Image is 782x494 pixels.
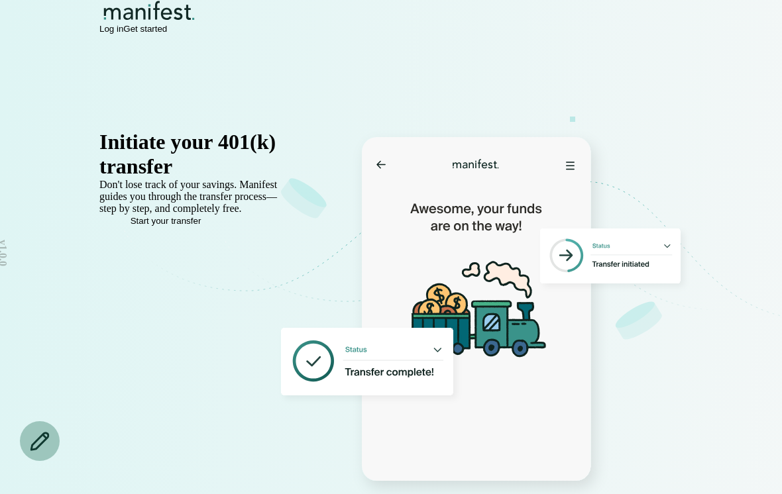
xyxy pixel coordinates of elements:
[99,216,232,226] button: Start your transfer
[99,130,278,154] div: Initiate your
[123,24,167,34] button: Get started
[99,154,278,179] div: transfer
[172,154,267,178] span: in minutes
[99,24,123,34] button: Log in
[99,179,278,215] p: Don't lose track of your savings. Manifest guides you through the transfer process—step by step, ...
[218,130,276,154] span: 401(k)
